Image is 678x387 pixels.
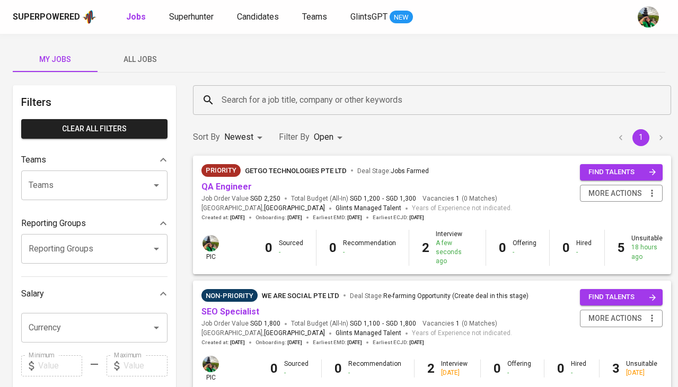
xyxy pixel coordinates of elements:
[513,239,536,257] div: Offering
[626,368,657,377] div: [DATE]
[373,339,424,346] span: Earliest ECJD :
[343,248,396,257] div: -
[383,292,529,300] span: Re-farming Opportunity (Create deal in this stage)
[348,359,401,377] div: Recommendation
[350,12,388,22] span: GlintsGPT
[427,361,435,376] b: 2
[626,359,657,377] div: Unsuitable
[588,312,642,325] span: more actions
[237,11,281,24] a: Candidates
[357,167,429,175] span: Deal Stage :
[201,307,259,317] a: SEO Specialist
[382,319,384,328] span: -
[611,129,671,146] nav: pagination navigation
[436,230,473,266] div: Interview
[19,53,91,66] span: My Jobs
[201,319,280,328] span: Job Order Value
[588,187,642,200] span: more actions
[21,283,168,304] div: Salary
[202,356,219,372] img: eva@glints.com
[169,12,214,22] span: Superhunter
[314,128,346,147] div: Open
[169,11,216,24] a: Superhunter
[350,194,380,203] span: SGD 1,200
[21,213,168,234] div: Reporting Groups
[454,194,460,203] span: 1
[441,359,468,377] div: Interview
[201,214,245,221] span: Created at :
[265,240,272,255] b: 0
[201,203,325,214] span: [GEOGRAPHIC_DATA] ,
[21,217,86,230] p: Reporting Groups
[507,368,531,377] div: -
[149,320,164,335] button: Open
[256,214,302,221] span: Onboarding :
[390,12,413,23] span: NEW
[412,328,512,339] span: Years of Experience not indicated.
[373,214,424,221] span: Earliest ECJD :
[149,241,164,256] button: Open
[314,132,333,142] span: Open
[201,328,325,339] span: [GEOGRAPHIC_DATA] ,
[302,11,329,24] a: Teams
[454,319,460,328] span: 1
[201,194,280,203] span: Job Order Value
[576,248,592,257] div: -
[201,164,241,177] div: New Job received from Demand Team
[343,239,396,257] div: Recommendation
[193,131,220,143] p: Sort By
[201,339,245,346] span: Created at :
[13,11,80,23] div: Superpowered
[245,167,347,175] span: GetGo Technologies Pte Ltd
[576,239,592,257] div: Hired
[224,128,266,147] div: Newest
[291,319,416,328] span: Total Budget (All-In)
[250,194,280,203] span: SGD 2,250
[21,94,168,111] h6: Filters
[350,319,380,328] span: SGD 1,100
[588,291,656,303] span: find talents
[580,164,663,181] button: find talents
[201,182,252,192] a: QA Engineer
[329,240,337,255] b: 0
[409,339,424,346] span: [DATE]
[126,12,146,22] b: Jobs
[201,165,241,176] span: Priority
[230,339,245,346] span: [DATE]
[202,235,219,251] img: eva@glints.com
[250,319,280,328] span: SGD 1,800
[336,204,401,212] span: Glints Managed Talent
[441,368,468,377] div: [DATE]
[350,11,413,24] a: GlintsGPT NEW
[580,185,663,202] button: more actions
[149,178,164,193] button: Open
[313,339,362,346] span: Earliest EMD :
[124,355,168,376] input: Value
[201,289,258,302] div: Pending Client’s Feedback
[287,339,302,346] span: [DATE]
[287,214,302,221] span: [DATE]
[201,291,258,301] span: Non-Priority
[348,368,401,377] div: -
[201,355,220,382] div: pic
[631,234,663,261] div: Unsuitable
[38,355,82,376] input: Value
[391,167,429,175] span: Jobs Farmed
[386,194,416,203] span: SGD 1,300
[30,122,159,136] span: Clear All filters
[13,9,96,25] a: Superpoweredapp logo
[580,310,663,327] button: more actions
[302,12,327,22] span: Teams
[422,319,497,328] span: Vacancies ( 0 Matches )
[21,149,168,170] div: Teams
[284,368,309,377] div: -
[494,361,501,376] b: 0
[104,53,176,66] span: All Jobs
[557,361,565,376] b: 0
[618,240,625,255] b: 5
[347,339,362,346] span: [DATE]
[237,12,279,22] span: Candidates
[313,214,362,221] span: Earliest EMD :
[347,214,362,221] span: [DATE]
[230,214,245,221] span: [DATE]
